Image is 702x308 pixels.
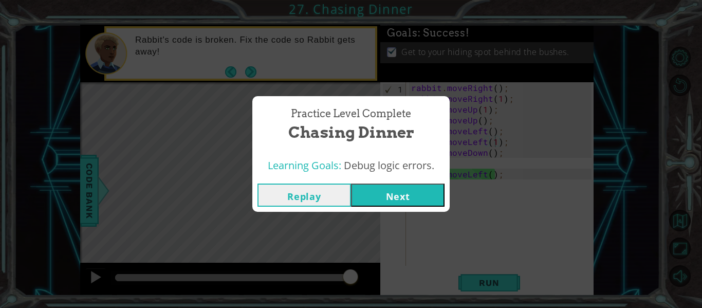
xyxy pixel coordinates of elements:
span: Learning Goals: [268,158,341,172]
span: Practice Level Complete [291,106,411,121]
button: Next [351,184,445,207]
span: Debug logic errors. [344,158,434,172]
button: Replay [257,184,351,207]
span: Chasing Dinner [288,121,414,143]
